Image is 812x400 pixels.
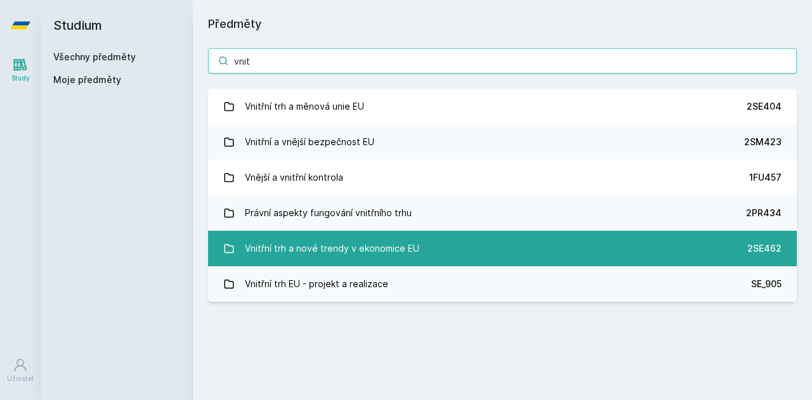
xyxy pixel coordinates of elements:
[208,48,797,74] input: Název nebo ident předmětu…
[208,160,797,195] a: Vnější a vnitřní kontrola 1FU457
[747,242,782,255] div: 2SE462
[746,207,782,219] div: 2PR434
[749,171,782,184] div: 1FU457
[7,374,34,384] div: Uživatel
[53,51,136,62] a: Všechny předměty
[208,195,797,231] a: Právní aspekty fungování vnitřního trhu 2PR434
[245,94,364,119] div: Vnitřní trh a měnová unie EU
[747,100,782,113] div: 2SE404
[245,236,419,261] div: Vnitřní trh a nové trendy v ekonomice EU
[245,129,374,155] div: Vnitřní a vnější bezpečnost EU
[245,165,343,190] div: Vnější a vnitřní kontrola
[3,351,38,390] a: Uživatel
[208,231,797,266] a: Vnitřní trh a nové trendy v ekonomice EU 2SE462
[208,15,797,33] h1: Předměty
[208,124,797,160] a: Vnitřní a vnější bezpečnost EU 2SM423
[751,278,782,290] div: SE_905
[208,266,797,302] a: Vnitřní trh EU - projekt a realizace SE_905
[11,74,30,83] div: Study
[3,51,38,89] a: Study
[245,200,412,226] div: Právní aspekty fungování vnitřního trhu
[208,89,797,124] a: Vnitřní trh a měnová unie EU 2SE404
[53,74,121,86] span: Moje předměty
[744,136,782,148] div: 2SM423
[245,271,388,297] div: Vnitřní trh EU - projekt a realizace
